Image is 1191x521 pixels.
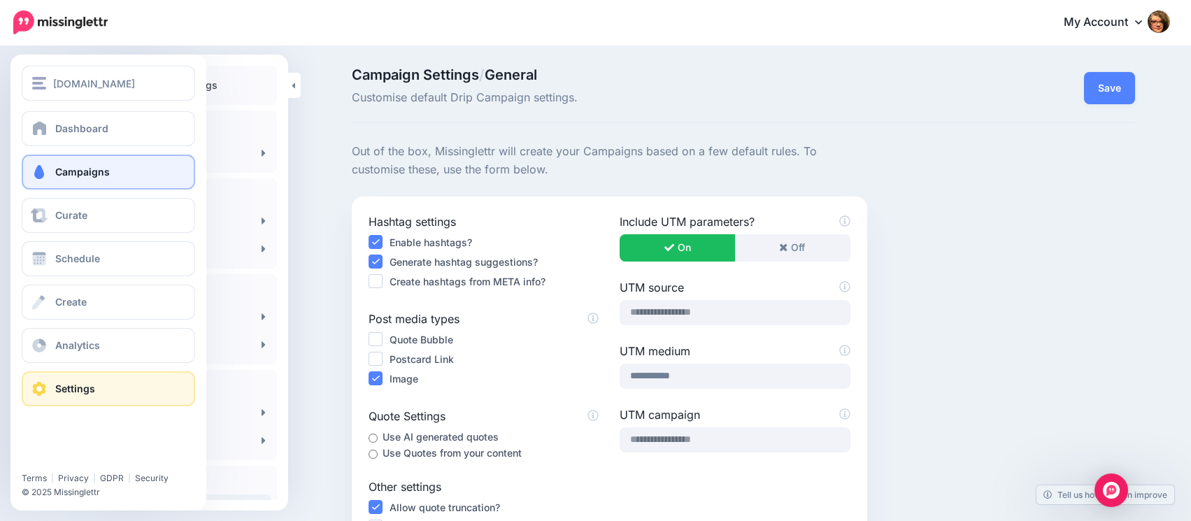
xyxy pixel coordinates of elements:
[352,68,867,82] span: Campaign Settings General
[22,473,47,483] a: Terms
[383,429,499,445] label: Use AI generated quotes
[55,339,100,351] span: Analytics
[55,209,87,221] span: Curate
[51,473,54,483] span: |
[369,213,599,230] label: Hashtag settings
[620,213,850,230] label: Include UTM parameters?
[55,252,100,264] span: Schedule
[479,66,485,83] span: /
[369,478,599,495] label: Other settings
[352,89,867,107] span: Customise default Drip Campaign settings.
[22,485,204,499] li: © 2025 Missinglettr
[22,241,195,276] a: Schedule
[1036,485,1174,504] a: Tell us how we can improve
[390,371,418,387] label: Image
[55,383,95,394] span: Settings
[128,473,131,483] span: |
[22,285,195,320] a: Create
[93,473,96,483] span: |
[32,77,46,90] img: menu.png
[22,452,128,466] iframe: Twitter Follow Button
[1094,473,1128,507] div: Open Intercom Messenger
[55,166,110,178] span: Campaigns
[390,234,472,250] label: Enable hashtags?
[13,10,108,34] img: Missinglettr
[620,406,850,423] label: UTM campaign
[22,371,195,406] a: Settings
[55,122,108,134] span: Dashboard
[22,111,195,146] a: Dashboard
[53,76,135,92] span: [DOMAIN_NAME]
[734,234,850,262] button: Off
[58,473,89,483] a: Privacy
[390,499,500,515] label: Allow quote truncation?
[369,311,599,327] label: Post media types
[383,445,522,461] label: Use Quotes from your content
[22,66,195,101] button: [DOMAIN_NAME]
[100,473,124,483] a: GDPR
[390,254,538,270] label: Generate hashtag suggestions?
[1050,6,1170,40] a: My Account
[369,408,599,424] label: Quote Settings
[390,351,454,367] label: Postcard Link
[22,198,195,233] a: Curate
[620,343,850,359] label: UTM medium
[390,331,453,348] label: Quote Bubble
[390,273,545,290] label: Create hashtags from META info?
[352,143,867,179] p: Out of the box, Missinglettr will create your Campaigns based on a few default rules. To customis...
[620,234,735,262] button: On
[135,473,169,483] a: Security
[22,155,195,190] a: Campaigns
[22,328,195,363] a: Analytics
[55,296,87,308] span: Create
[1084,72,1135,104] button: Save
[620,279,850,296] label: UTM source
